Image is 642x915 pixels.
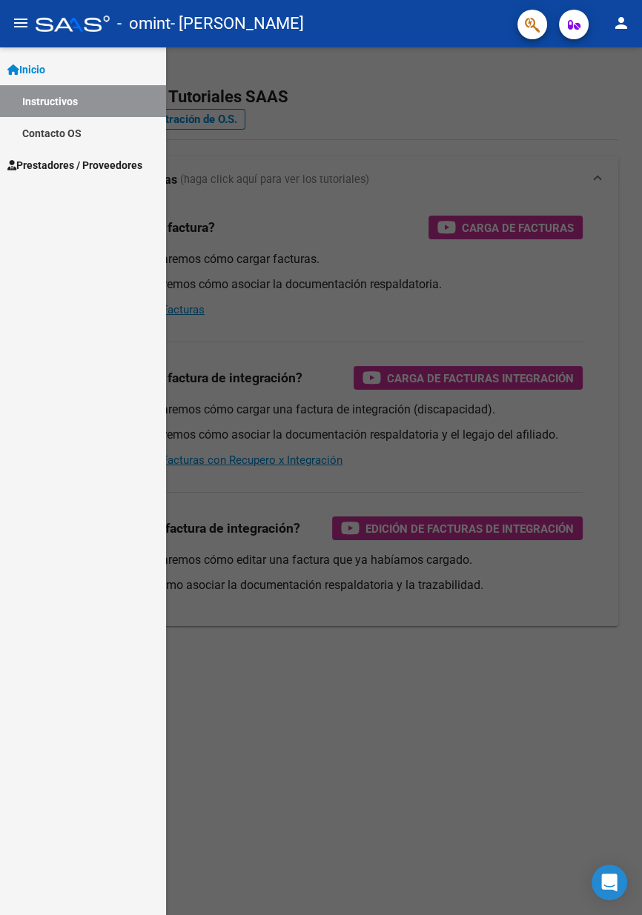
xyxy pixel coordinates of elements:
[7,61,45,78] span: Inicio
[117,7,171,40] span: - omint
[612,14,630,32] mat-icon: person
[592,865,627,900] div: Open Intercom Messenger
[171,7,304,40] span: - [PERSON_NAME]
[7,157,142,173] span: Prestadores / Proveedores
[12,14,30,32] mat-icon: menu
